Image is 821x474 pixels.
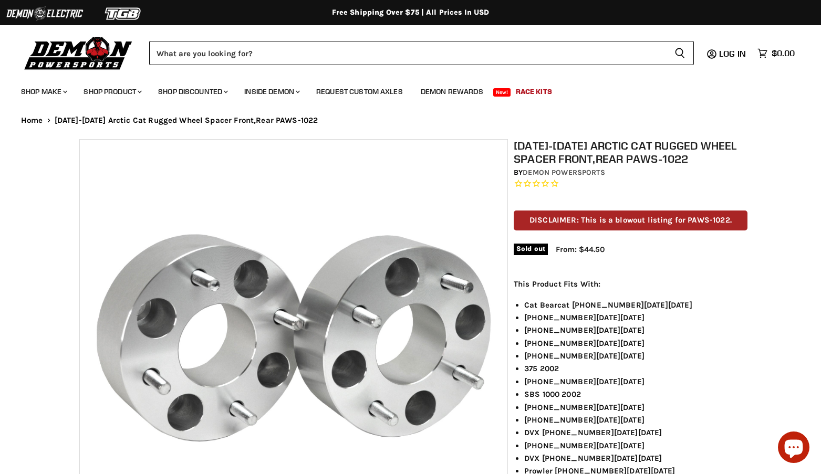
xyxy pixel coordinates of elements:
[524,401,747,414] li: [PHONE_NUMBER][DATE][DATE]
[714,49,752,58] a: Log in
[719,48,746,59] span: Log in
[21,34,136,71] img: Demon Powersports
[76,81,148,102] a: Shop Product
[524,337,747,350] li: [PHONE_NUMBER][DATE][DATE]
[308,81,411,102] a: Request Custom Axles
[514,167,747,178] div: by
[514,278,747,290] p: This Product Fits With:
[752,46,800,61] a: $0.00
[150,81,234,102] a: Shop Discounted
[775,431,813,466] inbox-online-store-chat: Shopify online store chat
[524,388,747,401] li: SBS 1000 2002
[149,41,694,65] form: Product
[524,324,747,336] li: [PHONE_NUMBER][DATE][DATE]
[666,41,694,65] button: Search
[413,81,491,102] a: Demon Rewards
[523,168,605,177] a: Demon Powersports
[556,245,605,254] span: From: $44.50
[524,299,747,311] li: Cat Bearcat [PHONE_NUMBER][DATE][DATE]
[524,439,747,452] li: [PHONE_NUMBER][DATE][DATE]
[524,311,747,324] li: [PHONE_NUMBER][DATE][DATE]
[524,452,747,465] li: DVX [PHONE_NUMBER][DATE][DATE]
[5,4,84,24] img: Demon Electric Logo 2
[514,139,747,165] h1: [DATE]-[DATE] Arctic Cat Rugged Wheel Spacer Front,Rear PAWS-1022
[524,375,747,388] li: [PHONE_NUMBER][DATE][DATE]
[13,77,792,102] ul: Main menu
[524,362,747,375] li: 375 2002
[514,210,747,230] p: DISCLAIMER: This is a blowout listing for PAWS-1022.
[149,41,666,65] input: Search
[514,244,548,255] span: Sold out
[236,81,306,102] a: Inside Demon
[493,88,511,97] span: New!
[772,48,795,58] span: $0.00
[13,81,74,102] a: Shop Make
[508,81,560,102] a: Race Kits
[21,116,43,125] a: Home
[84,4,163,24] img: TGB Logo 2
[524,426,747,439] li: DVX [PHONE_NUMBER][DATE][DATE]
[524,350,747,362] li: [PHONE_NUMBER][DATE][DATE]
[514,178,747,189] span: Rated 0.0 out of 5 stars 0 reviews
[524,414,747,426] li: [PHONE_NUMBER][DATE][DATE]
[55,116,318,125] span: [DATE]-[DATE] Arctic Cat Rugged Wheel Spacer Front,Rear PAWS-1022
